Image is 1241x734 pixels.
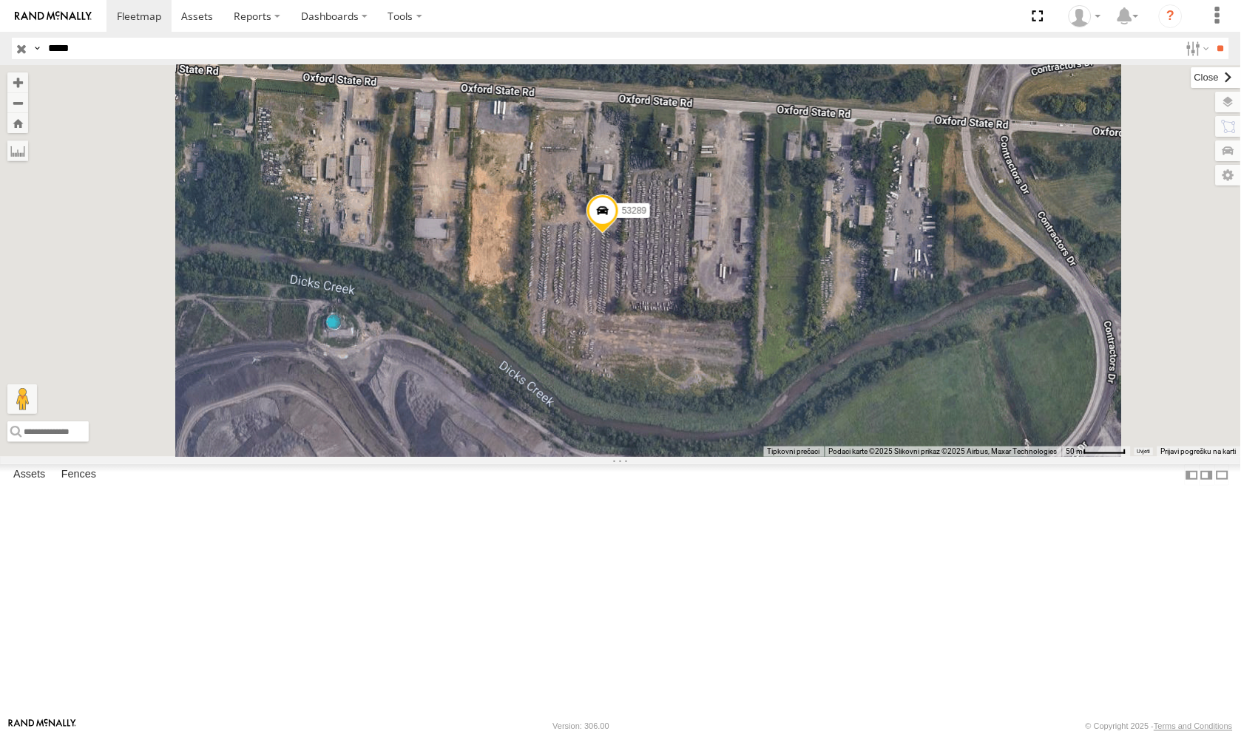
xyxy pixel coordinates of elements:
span: Podaci karte ©2025 Slikovni prikaz ©2025 Airbus, Maxar Technologies [829,447,1058,455]
span: 53289 [622,205,646,216]
label: Measure [7,140,28,161]
i: ? [1159,4,1183,28]
a: Uvjeti [1137,448,1150,454]
a: Visit our Website [8,719,76,734]
label: Hide Summary Table [1215,464,1230,486]
label: Dock Summary Table to the Left [1185,464,1200,486]
button: Zoom out [7,92,28,113]
img: rand-logo.svg [15,11,92,21]
button: Mjerilo karte: 50 m naprema 54 piksela [1062,446,1131,457]
label: Assets [6,465,53,486]
div: Miky Transport [1064,5,1106,27]
a: Terms and Conditions [1154,722,1233,731]
button: Zoom in [7,72,28,92]
button: Povucite Pegmana na kartu da biste otvorili Street View [7,384,37,414]
span: 50 m [1066,447,1083,455]
div: Version: 306.00 [553,722,609,731]
label: Map Settings [1216,165,1241,186]
label: Fences [54,465,104,486]
a: Prijavi pogrešku na karti [1161,447,1237,455]
label: Dock Summary Table to the Right [1200,464,1214,486]
button: Zoom Home [7,113,28,133]
div: © Copyright 2025 - [1086,722,1233,731]
label: Search Filter Options [1180,38,1212,59]
button: Tipkovni prečaci [768,446,820,457]
label: Search Query [31,38,43,59]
